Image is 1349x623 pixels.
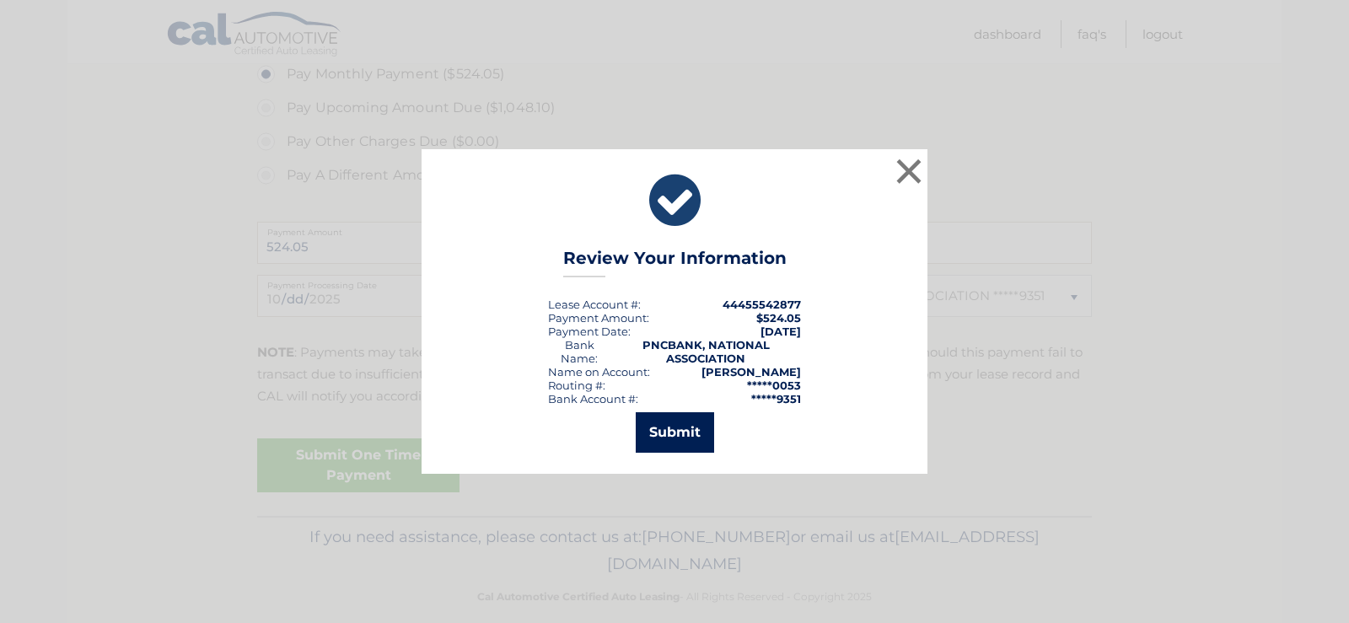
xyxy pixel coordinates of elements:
[548,325,631,338] div: :
[723,298,801,311] strong: 44455542877
[548,298,641,311] div: Lease Account #:
[548,338,610,365] div: Bank Name:
[642,338,770,365] strong: PNCBANK, NATIONAL ASSOCIATION
[548,365,650,379] div: Name on Account:
[548,325,628,338] span: Payment Date
[636,412,714,453] button: Submit
[548,311,649,325] div: Payment Amount:
[760,325,801,338] span: [DATE]
[892,154,926,188] button: ×
[701,365,801,379] strong: [PERSON_NAME]
[563,248,787,277] h3: Review Your Information
[756,311,801,325] span: $524.05
[548,379,605,392] div: Routing #:
[548,392,638,405] div: Bank Account #:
